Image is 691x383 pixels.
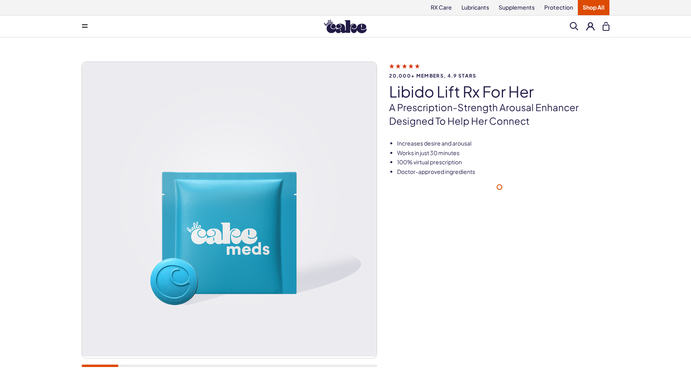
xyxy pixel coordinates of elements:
[397,149,609,157] li: Works in just 30 minutes
[389,73,609,78] span: 20,000+ members, 4.9 stars
[82,62,377,357] img: Libido Lift Rx For Her
[389,101,609,128] p: A prescription-strength arousal enhancer designed to help her connect
[389,62,609,78] a: 20,000+ members, 4.9 stars
[389,83,609,100] h1: Libido Lift Rx For Her
[397,140,609,148] li: Increases desire and arousal
[397,158,609,166] li: 100% virtual prescription
[324,20,367,33] img: Hello Cake
[397,168,609,176] li: Doctor-approved ingredients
